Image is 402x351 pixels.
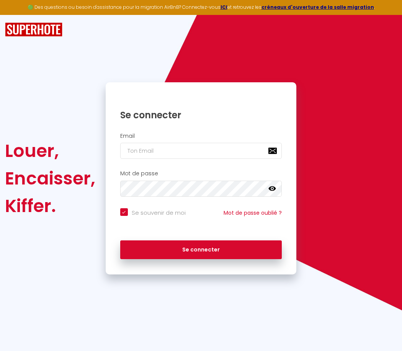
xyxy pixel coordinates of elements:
div: Encaisser, [5,165,95,192]
input: Ton Email [120,143,282,159]
div: Louer, [5,137,95,165]
a: Mot de passe oublié ? [224,209,282,217]
h2: Mot de passe [120,170,282,177]
button: Se connecter [120,240,282,260]
h1: Se connecter [120,109,282,121]
img: SuperHote logo [5,23,62,37]
div: Kiffer. [5,192,95,220]
h2: Email [120,133,282,139]
a: ICI [221,4,227,10]
a: créneaux d'ouverture de la salle migration [261,4,374,10]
